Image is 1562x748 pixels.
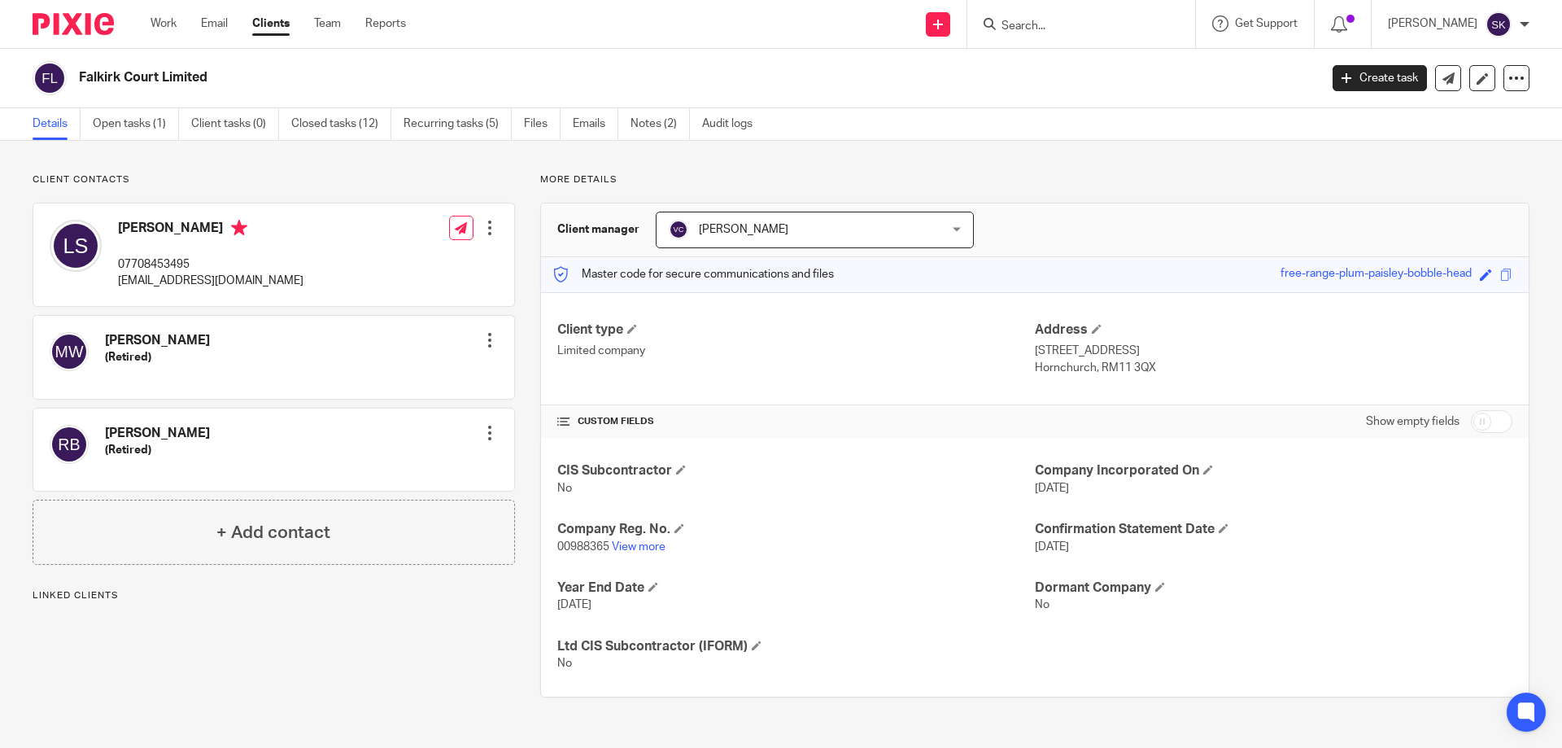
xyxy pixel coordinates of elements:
[557,483,572,494] span: No
[1486,11,1512,37] img: svg%3E
[1035,483,1069,494] span: [DATE]
[524,108,561,140] a: Files
[105,425,210,442] h4: [PERSON_NAME]
[252,15,290,32] a: Clients
[699,224,788,235] span: [PERSON_NAME]
[557,521,1035,538] h4: Company Reg. No.
[557,343,1035,359] p: Limited company
[151,15,177,32] a: Work
[50,425,89,464] img: svg%3E
[1333,65,1427,91] a: Create task
[291,108,391,140] a: Closed tasks (12)
[79,69,1062,86] h2: Falkirk Court Limited
[50,332,89,371] img: svg%3E
[557,580,1035,597] h4: Year End Date
[1281,265,1472,284] div: free-range-plum-paisley-bobble-head
[105,332,210,349] h4: [PERSON_NAME]
[50,220,102,272] img: svg%3E
[33,173,515,186] p: Client contacts
[191,108,279,140] a: Client tasks (0)
[1235,18,1298,29] span: Get Support
[231,220,247,236] i: Primary
[540,173,1529,186] p: More details
[557,658,572,669] span: No
[365,15,406,32] a: Reports
[612,541,665,553] a: View more
[1035,462,1512,479] h4: Company Incorporated On
[33,61,67,95] img: svg%3E
[669,220,688,239] img: svg%3E
[1035,360,1512,376] p: Hornchurch, RM11 3QX
[557,462,1035,479] h4: CIS Subcontractor
[553,266,834,282] p: Master code for secure communications and files
[557,415,1035,428] h4: CUSTOM FIELDS
[216,520,330,545] h4: + Add contact
[404,108,512,140] a: Recurring tasks (5)
[93,108,179,140] a: Open tasks (1)
[557,322,1035,339] h4: Client type
[1366,413,1459,430] label: Show empty fields
[1388,15,1477,32] p: [PERSON_NAME]
[314,15,341,32] a: Team
[118,220,303,240] h4: [PERSON_NAME]
[1035,322,1512,339] h4: Address
[201,15,228,32] a: Email
[105,442,210,458] h5: (Retired)
[33,589,515,602] p: Linked clients
[118,256,303,273] p: 07708453495
[33,13,114,35] img: Pixie
[557,638,1035,655] h4: Ltd CIS Subcontractor (IFORM)
[557,541,609,553] span: 00988365
[1035,343,1512,359] p: [STREET_ADDRESS]
[1035,541,1069,553] span: [DATE]
[702,108,765,140] a: Audit logs
[118,273,303,289] p: [EMAIL_ADDRESS][DOMAIN_NAME]
[1035,599,1049,610] span: No
[105,349,210,365] h5: (Retired)
[1035,580,1512,597] h4: Dormant Company
[1035,521,1512,538] h4: Confirmation Statement Date
[573,108,618,140] a: Emails
[557,599,591,610] span: [DATE]
[557,221,639,238] h3: Client manager
[33,108,81,140] a: Details
[1000,20,1146,34] input: Search
[630,108,690,140] a: Notes (2)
